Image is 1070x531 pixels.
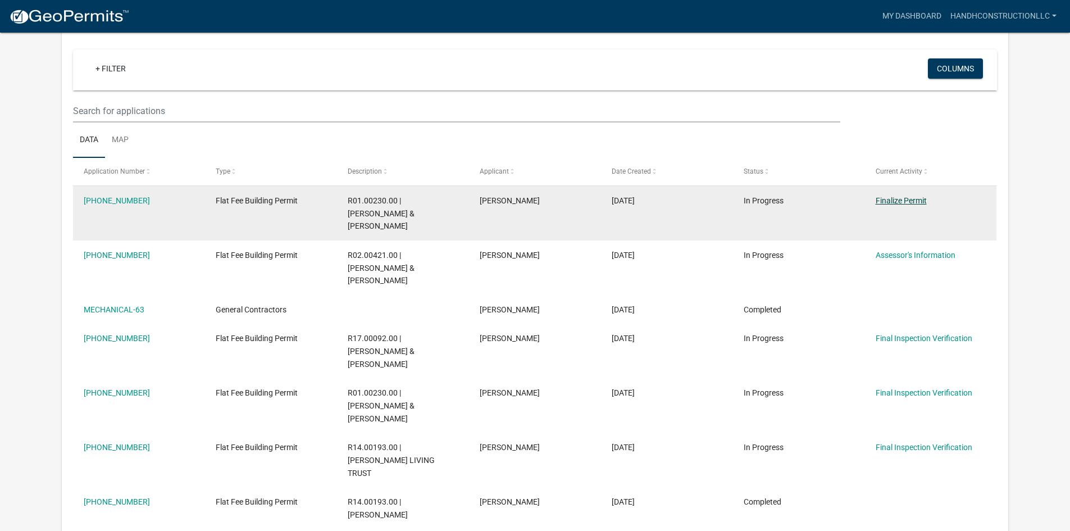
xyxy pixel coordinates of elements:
[876,196,927,205] a: Finalize Permit
[612,167,651,175] span: Date Created
[337,158,469,185] datatable-header-cell: Description
[612,305,635,314] span: 04/28/2025
[864,158,996,185] datatable-header-cell: Current Activity
[84,443,150,452] a: [PHONE_NUMBER]
[928,58,983,79] button: Columns
[216,167,230,175] span: Type
[216,334,298,343] span: Flat Fee Building Permit
[732,158,864,185] datatable-header-cell: Status
[216,497,298,506] span: Flat Fee Building Permit
[612,443,635,452] span: 02/03/2025
[348,388,415,423] span: R01.00230.00 | BRIDLEY,DERRICK L & ANGELA K
[348,443,435,478] span: R14.00193.00 | DARVEY SLOAN LIVING TRUST
[84,196,150,205] a: [PHONE_NUMBER]
[744,305,781,314] span: Completed
[876,443,972,452] a: Final Inspection Verification
[73,99,840,122] input: Search for applications
[84,305,144,314] a: MECHANICAL-63
[348,167,382,175] span: Description
[73,158,205,185] datatable-header-cell: Application Number
[84,334,150,343] a: [PHONE_NUMBER]
[744,167,763,175] span: Status
[84,497,150,506] a: [PHONE_NUMBER]
[480,443,540,452] span: Sammi Cairns
[216,196,298,205] span: Flat Fee Building Permit
[612,497,635,506] span: 10/31/2024
[348,334,415,369] span: R17.00092.00 | CRAIG R & VALORIE E TESMER
[612,251,635,260] span: 07/18/2025
[480,167,509,175] span: Applicant
[216,443,298,452] span: Flat Fee Building Permit
[744,334,784,343] span: In Progress
[216,251,298,260] span: Flat Fee Building Permit
[348,196,415,231] span: R01.00230.00 | DERRICK L & ANGELA K BRIDLEY
[946,6,1061,27] a: Handhconstructionllc
[480,196,540,205] span: Sammi Cairns
[744,251,784,260] span: In Progress
[205,158,337,185] datatable-header-cell: Type
[216,305,286,314] span: General Contractors
[744,388,784,397] span: In Progress
[480,251,540,260] span: Sammi Cairns
[480,305,540,314] span: Sammi Cairns
[480,388,540,397] span: Sammi Cairns
[469,158,601,185] datatable-header-cell: Applicant
[612,196,635,205] span: 09/08/2025
[105,122,135,158] a: Map
[744,196,784,205] span: In Progress
[84,251,150,260] a: [PHONE_NUMBER]
[216,388,298,397] span: Flat Fee Building Permit
[348,251,415,285] span: R02.00421.00 | KEVIN E & KIMBERLY S LOECHLER
[612,334,635,343] span: 04/28/2025
[876,388,972,397] a: Final Inspection Verification
[878,6,946,27] a: My Dashboard
[876,251,955,260] a: Assessor's Information
[84,167,145,175] span: Application Number
[84,388,150,397] a: [PHONE_NUMBER]
[744,497,781,506] span: Completed
[480,334,540,343] span: Sammi Cairns
[73,122,105,158] a: Data
[480,497,540,506] span: Sammi Cairns
[348,497,408,519] span: R14.00193.00 | SLOAN,DARVEY
[601,158,733,185] datatable-header-cell: Date Created
[876,167,922,175] span: Current Activity
[86,58,135,79] a: + Filter
[876,334,972,343] a: Final Inspection Verification
[744,443,784,452] span: In Progress
[612,388,635,397] span: 03/11/2025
